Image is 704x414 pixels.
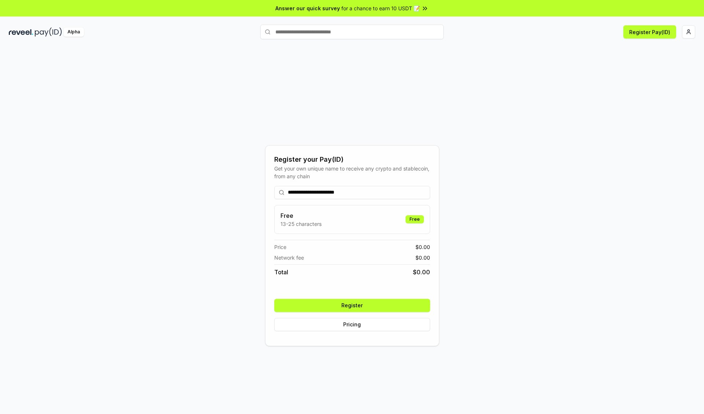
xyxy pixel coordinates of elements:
[274,243,286,251] span: Price
[274,318,430,331] button: Pricing
[280,220,322,228] p: 13-25 characters
[623,25,676,39] button: Register Pay(ID)
[280,211,322,220] h3: Free
[415,243,430,251] span: $ 0.00
[275,4,340,12] span: Answer our quick survey
[274,299,430,312] button: Register
[274,165,430,180] div: Get your own unique name to receive any crypto and stablecoin, from any chain
[274,268,288,276] span: Total
[341,4,420,12] span: for a chance to earn 10 USDT 📝
[9,28,33,37] img: reveel_dark
[63,28,84,37] div: Alpha
[274,254,304,261] span: Network fee
[413,268,430,276] span: $ 0.00
[35,28,62,37] img: pay_id
[406,215,424,223] div: Free
[415,254,430,261] span: $ 0.00
[274,154,430,165] div: Register your Pay(ID)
